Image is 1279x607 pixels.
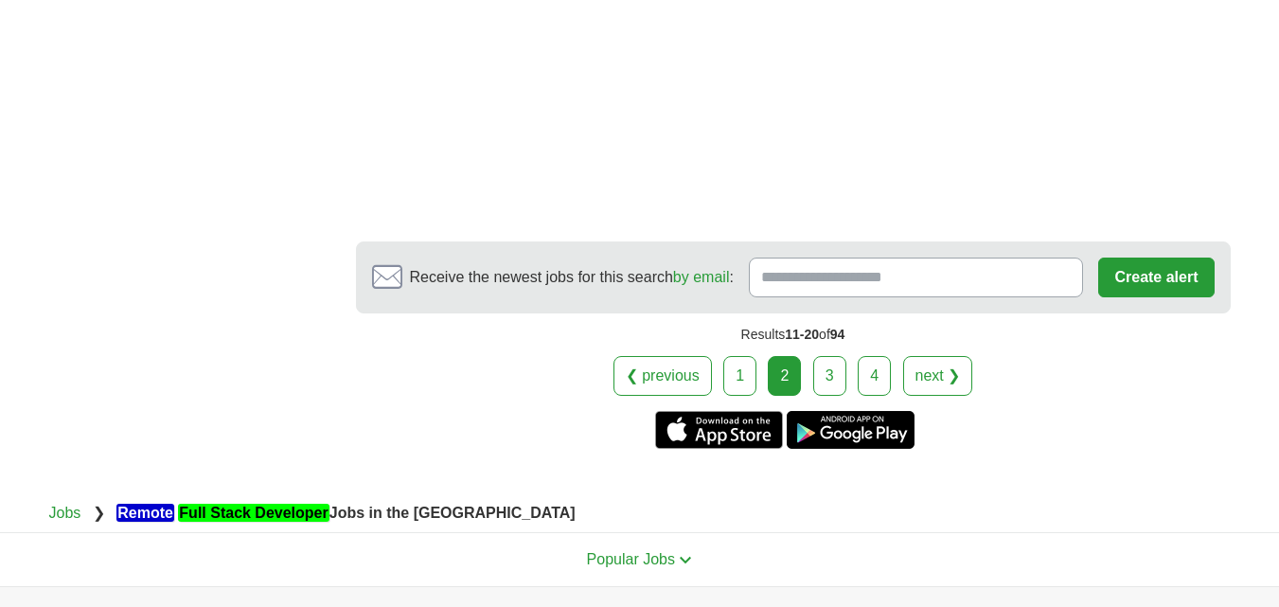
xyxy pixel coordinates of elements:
[679,556,692,564] img: toggle icon
[858,356,891,396] a: 4
[49,505,81,521] a: Jobs
[813,356,846,396] a: 3
[93,505,105,521] span: ❯
[587,551,675,567] span: Popular Jobs
[655,411,783,449] a: Get the iPhone app
[830,327,845,342] span: 94
[903,356,973,396] a: next ❯
[116,504,575,522] strong: Jobs in the [GEOGRAPHIC_DATA]
[116,504,174,522] em: Remote
[613,356,712,396] a: ❮ previous
[1098,258,1214,297] button: Create alert
[673,269,730,285] a: by email
[723,356,756,396] a: 1
[787,411,915,449] a: Get the Android app
[768,356,801,396] div: 2
[410,266,734,289] span: Receive the newest jobs for this search :
[356,313,1231,356] div: Results of
[178,504,329,522] em: Full Stack Developer
[785,327,819,342] span: 11-20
